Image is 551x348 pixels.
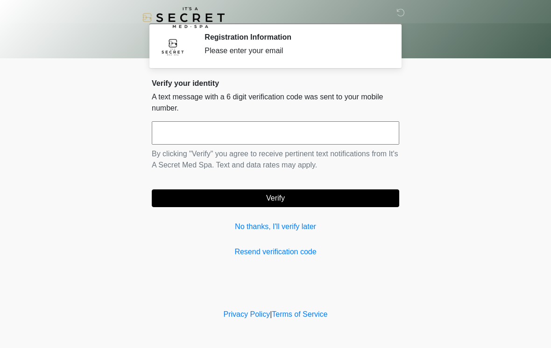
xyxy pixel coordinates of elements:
a: Privacy Policy [224,310,270,318]
a: | [270,310,272,318]
a: Resend verification code [152,246,399,258]
a: Terms of Service [272,310,327,318]
img: Agent Avatar [159,33,187,61]
h2: Verify your identity [152,79,399,88]
img: It's A Secret Med Spa Logo [142,7,225,28]
button: Verify [152,189,399,207]
h2: Registration Information [205,33,385,42]
a: No thanks, I'll verify later [152,221,399,232]
p: A text message with a 6 digit verification code was sent to your mobile number. [152,91,399,114]
p: By clicking "Verify" you agree to receive pertinent text notifications from It's A Secret Med Spa... [152,148,399,171]
div: Please enter your email [205,45,385,56]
